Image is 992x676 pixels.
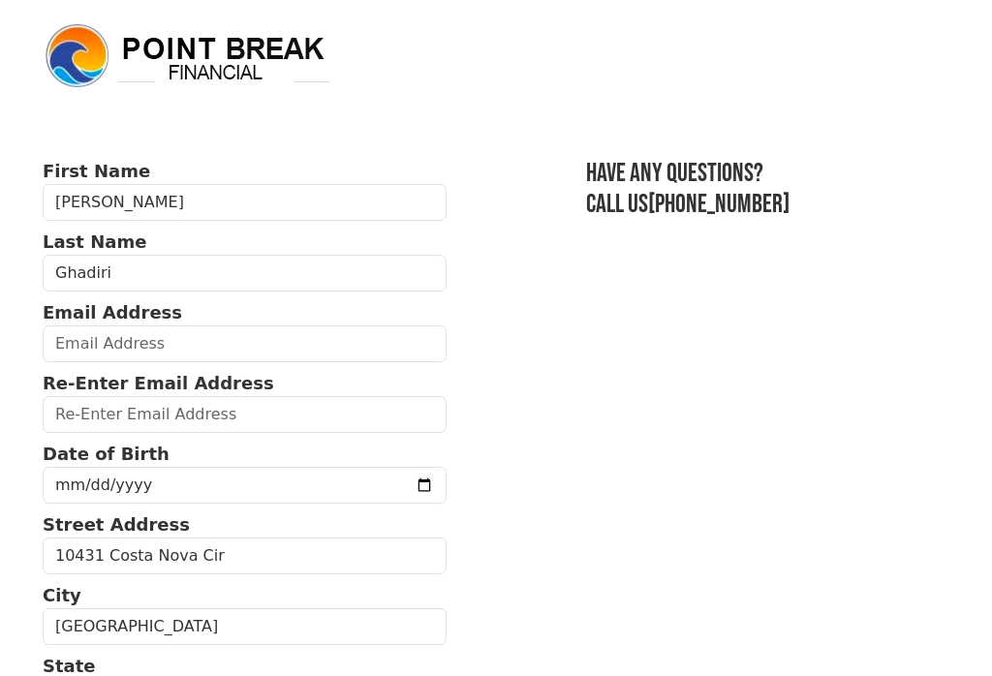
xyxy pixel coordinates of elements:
input: Street Address [43,538,447,574]
input: Re-Enter Email Address [43,396,447,433]
strong: Street Address [43,514,190,535]
img: logo.png [43,21,333,91]
input: Email Address [43,325,447,362]
input: Last Name [43,255,447,292]
strong: First Name [43,161,150,181]
input: First Name [43,184,447,221]
strong: Date of Birth [43,444,170,464]
h3: Call us [586,189,949,220]
h3: Have any questions? [586,158,949,189]
a: [PHONE_NUMBER] [648,189,790,220]
strong: Re-Enter Email Address [43,373,274,393]
strong: State [43,656,96,676]
strong: Email Address [43,302,182,323]
strong: Last Name [43,231,146,252]
input: City [43,608,447,645]
strong: City [43,585,81,605]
